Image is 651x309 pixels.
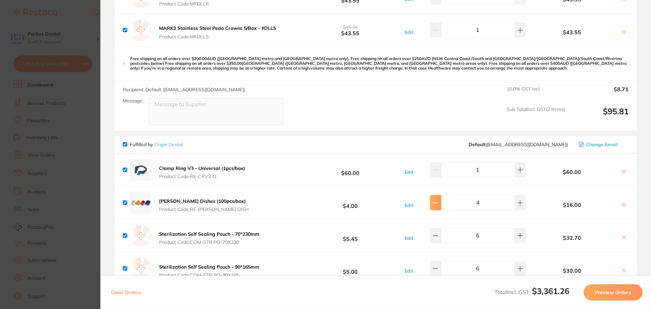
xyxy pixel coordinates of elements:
[157,231,261,245] button: Sterilization Self Sealing Pouch - 70*230mm Product Code:COM-STR PO-70X230
[130,159,152,181] img: dmNkdHZ3NA
[586,142,618,147] span: Change Email
[528,169,616,175] b: $60.00
[130,56,629,71] p: Free shipping on all orders over $200.00AUD ([GEOGRAPHIC_DATA] metro and [GEOGRAPHIC_DATA] metro ...
[528,235,616,241] b: $32.70
[157,264,261,278] button: Sterilization Self Sealing Pouch - 90*165mm Product Code:COM-STR PO-90X165
[402,268,415,274] button: Edit
[584,284,643,301] button: Preview Orders
[159,198,246,204] b: [PERSON_NAME] Dishes (100pcs/box)
[528,268,616,274] b: $30.00
[159,1,276,6] span: Product Code: MKDLL6
[507,86,565,101] span: 10.0 % GST Incl.
[402,29,415,35] button: Edit
[154,141,183,148] a: Origin Dental
[528,202,616,208] b: $16.00
[577,141,629,148] button: Change Email
[300,24,401,36] b: $43.55
[570,86,629,101] output: $8.71
[157,25,278,39] button: MARK3 Stainless Steel Pedo Crowns 5/Box - #DLL5 Product Code:MKDLL5
[159,165,245,171] b: Clamp Ring V3 - Universal (1pcs/box)
[157,198,251,212] button: [PERSON_NAME] Dishes (100pcs/box) Product Code:RE-[PERSON_NAME] DISH
[402,169,415,175] button: Edit
[159,207,249,212] span: Product Code: RE-[PERSON_NAME] DISH
[300,229,401,242] b: $5.45
[402,202,415,208] button: Edit
[159,272,259,278] span: Product Code: COM-STR PO-90X165
[123,86,245,93] span: Recipient: Default ( [EMAIL_ADDRESS][DOMAIN_NAME] )
[159,25,276,31] b: MARK3 Stainless Steel Pedo Crowns 5/Box - #DLL5
[159,231,259,237] b: Sterilization Self Sealing Pouch - 70*230mm
[123,98,143,104] label: Message:
[343,24,358,30] span: $45.36
[130,258,152,279] img: empty.jpg
[300,196,401,209] b: $4.00
[402,235,415,241] button: Edit
[159,174,245,179] span: Product Code: RE-CRV3-U
[130,225,152,247] img: empty.jpg
[159,264,259,270] b: Sterilization Self Sealing Pouch - 90*165mm
[570,107,629,125] output: $95.81
[157,165,247,179] button: Clamp Ring V3 - Universal (1pcs/box) Product Code:RE-CRV3-U
[528,29,616,35] b: $43.55
[532,286,569,296] b: $3,361.26
[469,141,486,148] b: Default
[507,107,565,125] span: Sub Total Incl. GST ( 2 Items)
[159,34,276,39] span: Product Code: MKDLL5
[159,239,259,245] span: Product Code: COM-STR PO-70X230
[469,142,568,147] span: info@origindental.com.au
[130,142,183,147] p: Fulfilled by
[130,19,152,41] img: empty.jpg
[300,163,401,176] b: $60.00
[300,262,401,275] b: $5.00
[109,284,143,301] button: Clear Orders
[130,192,152,214] img: YWFkemJ6cA
[494,289,569,295] span: Total Incl. GST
